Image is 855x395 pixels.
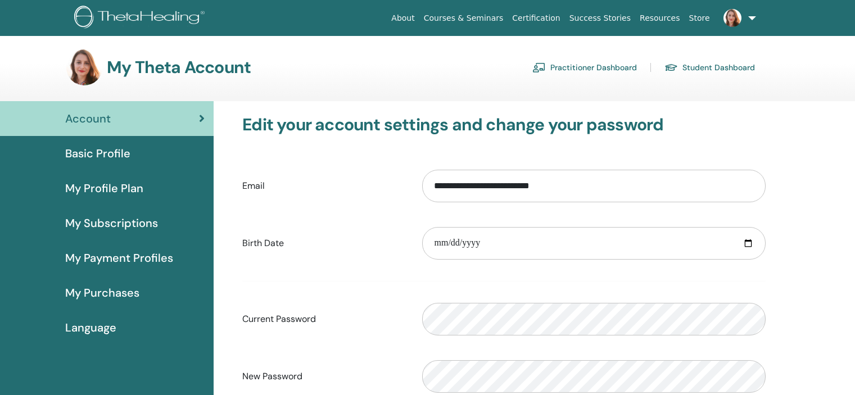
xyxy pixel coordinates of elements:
a: Certification [508,8,564,29]
label: Email [234,175,414,197]
a: About [387,8,419,29]
img: chalkboard-teacher.svg [532,62,546,72]
span: My Profile Plan [65,180,143,197]
span: Basic Profile [65,145,130,162]
a: Courses & Seminars [419,8,508,29]
a: Practitioner Dashboard [532,58,637,76]
a: Store [685,8,714,29]
img: logo.png [74,6,209,31]
h3: My Theta Account [107,57,251,78]
span: My Purchases [65,284,139,301]
img: graduation-cap.svg [664,63,678,72]
a: Student Dashboard [664,58,755,76]
img: default.jpg [66,49,102,85]
h3: Edit your account settings and change your password [242,115,766,135]
span: Language [65,319,116,336]
label: Current Password [234,308,414,330]
a: Success Stories [565,8,635,29]
span: Account [65,110,111,127]
a: Resources [635,8,685,29]
span: My Payment Profiles [65,249,173,266]
label: Birth Date [234,233,414,254]
span: My Subscriptions [65,215,158,231]
label: New Password [234,366,414,387]
img: default.jpg [723,9,741,27]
